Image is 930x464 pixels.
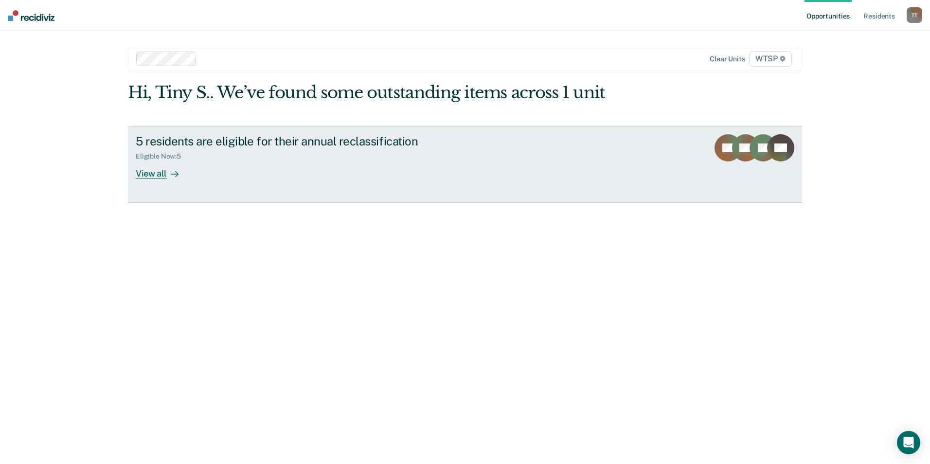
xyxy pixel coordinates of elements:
[136,134,477,148] div: 5 residents are eligible for their annual reclassification
[128,83,667,103] div: Hi, Tiny S.. We’ve found some outstanding items across 1 unit
[907,7,922,23] div: T T
[128,126,802,203] a: 5 residents are eligible for their annual reclassificationEligible Now:5View all
[749,51,792,67] span: WTSP
[136,152,189,161] div: Eligible Now : 5
[907,7,922,23] button: TT
[8,10,54,21] img: Recidiviz
[710,55,745,63] div: Clear units
[136,160,190,179] div: View all
[897,431,920,454] div: Open Intercom Messenger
